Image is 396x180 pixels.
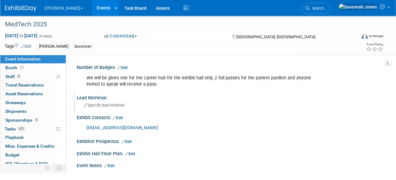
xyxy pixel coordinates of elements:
a: Shipments [0,107,66,116]
div: Event Rating [366,43,383,46]
div: Number of Badges: [77,63,383,71]
a: Edit [117,66,128,70]
div: Exhibit Contacts: [77,113,383,121]
a: Budget [0,151,66,159]
span: 4 [34,118,39,122]
a: Edit [104,164,114,168]
a: Sponsorships4 [0,116,66,124]
a: Edit [113,116,123,120]
span: Misc. Expenses & Credits [5,144,54,149]
span: to [18,33,24,38]
img: ExhibitDay [5,5,36,12]
td: Personalize Event Tab Strip [42,164,53,172]
a: Tasks62% [0,125,66,133]
div: Event Notes: [77,161,383,169]
span: [DATE] [DATE] [5,33,38,39]
div: MedTech 2025 [3,19,351,30]
div: In-Person [369,34,383,39]
a: Giveaways [0,98,66,107]
img: Format-Inperson.png [361,34,368,39]
span: Specify lead retrieval [84,103,124,108]
span: Sponsorships [5,118,39,123]
a: ROI, Objectives & ROO [0,160,66,168]
span: Tasks [5,126,26,131]
span: Staff [5,74,21,79]
span: Playbook [5,135,24,140]
span: (4 days) [39,34,52,38]
span: Booth not reserved yet [19,65,25,70]
span: 62% [17,126,26,131]
a: Staff8 [0,72,66,81]
a: Edit [21,44,31,49]
div: Savannah [72,43,93,50]
div: Event Format [328,33,383,42]
span: Search [310,6,324,11]
a: Edit [125,152,135,156]
span: ROI, Objectives & ROO [5,161,47,166]
span: Event Information [5,56,41,61]
a: Search [301,3,330,14]
a: Playbook [0,133,66,142]
button: Committed [102,33,139,40]
span: Budget [5,152,20,157]
span: [GEOGRAPHIC_DATA], [GEOGRAPHIC_DATA] [237,34,315,39]
td: Tags [5,43,31,50]
span: 8 [16,74,21,79]
div: Exhibit Hall Floor Plan: [77,149,383,157]
span: Booth [5,65,25,70]
span: Shipments [5,109,26,114]
a: Edit [121,140,132,144]
span: Giveaways [5,100,26,105]
div: We will be given one for the career hub for the exhibit hall only, 2 full passes for the patient ... [82,72,323,91]
div: Lead Retrieval: [77,93,383,101]
div: Exhibitor Prospectus: [77,137,383,145]
span: Asset Reservations [5,91,43,96]
a: Booth [0,64,66,72]
span: Potential Scheduling Conflict -- at least one attendee is tagged in another overlapping event. [56,74,61,80]
a: Event Information [0,55,66,63]
a: Misc. Expenses & Credits [0,142,66,151]
td: Toggle Event Tabs [53,164,66,172]
a: Travel Reservations [0,81,66,89]
div: [PERSON_NAME] [37,43,70,50]
a: Asset Reservations [0,90,66,98]
a: [EMAIL_ADDRESS][DOMAIN_NAME] [86,125,158,130]
img: Savannah Jones [338,3,377,10]
span: Travel Reservations [5,82,44,87]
